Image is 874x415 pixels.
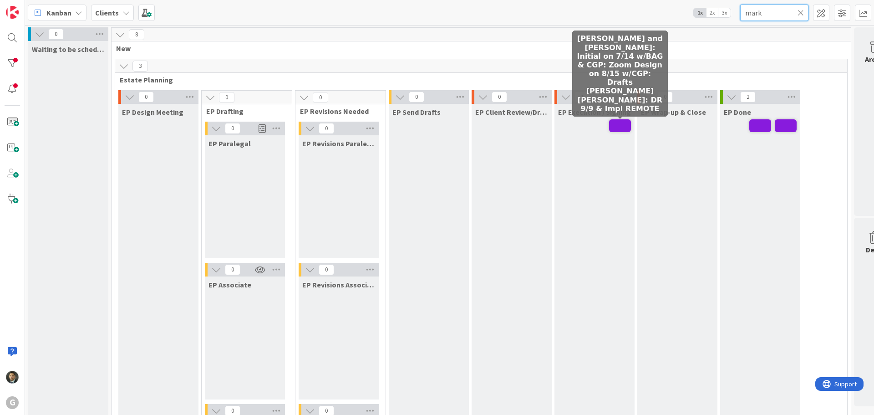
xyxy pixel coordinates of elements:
[740,5,808,21] input: Quick Filter...
[313,92,328,103] span: 0
[219,92,234,103] span: 0
[120,75,836,84] span: Estate Planning
[208,280,251,289] span: EP Associate
[116,44,839,53] span: New
[641,108,706,117] span: EP Wrap-up & Close
[300,107,374,116] span: EP Revisions Needed
[19,1,41,12] span: Support
[576,34,664,113] h5: [PERSON_NAME] and [PERSON_NAME]: Initial on 7/14 w/BAG & CGP: Zoom Design on 8/15 w/CGP: Drafts [...
[225,123,240,134] span: 0
[740,92,756,102] span: 2
[132,61,148,72] span: 3
[724,108,751,117] span: EP Done
[206,107,280,116] span: EP Drafting
[48,29,64,40] span: 0
[129,29,144,40] span: 8
[6,6,19,19] img: Visit kanbanzone.com
[6,371,19,384] img: CG
[208,139,251,148] span: EP Paralegal
[475,108,548,117] span: EP Client Review/Draft Review Meeting
[138,92,154,102] span: 0
[302,139,375,148] span: EP Revisions Paralegal
[6,396,19,409] div: G
[225,264,240,275] span: 0
[46,7,71,18] span: Kanban
[319,264,334,275] span: 0
[95,8,119,17] b: Clients
[319,123,334,134] span: 0
[718,8,731,17] span: 3x
[492,92,507,102] span: 0
[706,8,718,17] span: 2x
[32,45,105,54] span: Waiting to be scheduled
[694,8,706,17] span: 1x
[392,108,441,117] span: EP Send Drafts
[558,108,631,117] span: EP Execution / Signing
[122,108,183,117] span: EP Design Meeting
[409,92,424,102] span: 0
[302,280,375,289] span: EP Revisions Associate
